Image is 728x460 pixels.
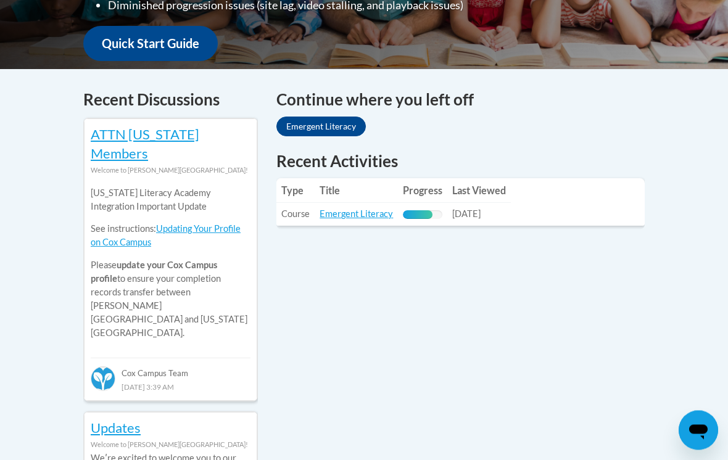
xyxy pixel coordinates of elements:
div: Progress, % [403,211,432,220]
div: [DATE] 3:39 AM [91,380,250,394]
p: [US_STATE] Literacy Academy Integration Important Update [91,187,250,214]
a: ATTN [US_STATE] Members [91,126,199,162]
p: See instructions: [91,223,250,250]
th: Last Viewed [447,179,511,203]
th: Title [315,179,398,203]
iframe: Button to launch messaging window [679,411,718,450]
div: Welcome to [PERSON_NAME][GEOGRAPHIC_DATA]! [91,438,250,452]
h4: Continue where you left off [276,88,645,112]
img: Cox Campus Team [91,367,115,392]
th: Progress [398,179,447,203]
a: Updating Your Profile on Cox Campus [91,224,241,248]
a: Quick Start Guide [83,27,218,62]
a: Emergent Literacy [320,209,393,220]
div: Welcome to [PERSON_NAME][GEOGRAPHIC_DATA]! [91,164,250,178]
div: Please to ensure your completion records transfer between [PERSON_NAME][GEOGRAPHIC_DATA] and [US_... [91,178,250,350]
span: [DATE] [452,209,481,220]
th: Type [276,179,315,203]
b: update your Cox Campus profile [91,260,217,284]
a: Emergent Literacy [276,117,366,137]
span: Course [281,209,310,220]
div: Cox Campus Team [91,358,250,380]
a: Updates [91,420,141,437]
h1: Recent Activities [276,150,645,173]
h4: Recent Discussions [83,88,258,112]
